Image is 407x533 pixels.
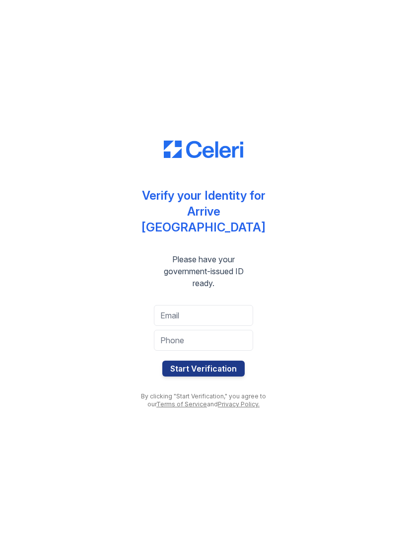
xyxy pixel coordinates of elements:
[156,400,207,408] a: Terms of Service
[162,361,245,377] button: Start Verification
[134,253,273,289] div: Please have your government-issued ID ready.
[218,400,260,408] a: Privacy Policy.
[154,330,253,351] input: Phone
[164,141,243,158] img: CE_Logo_Blue-a8612792a0a2168367f1c8372b55b34899dd931a85d93a1a3d3e32e68fde9ad4.png
[134,392,273,408] div: By clicking "Start Verification," you agree to our and
[154,305,253,326] input: Email
[134,188,273,235] div: Verify your Identity for Arrive [GEOGRAPHIC_DATA]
